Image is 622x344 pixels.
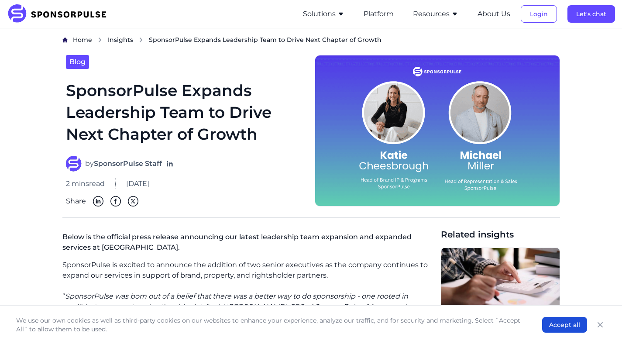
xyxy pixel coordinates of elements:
[303,9,344,19] button: Solutions
[441,248,560,332] img: Getty Images courtesy of Unsplash
[149,35,381,44] span: SponsorPulse Expands Leadership Team to Drive Next Chapter of Growth
[542,317,587,333] button: Accept all
[62,260,434,281] p: SponsorPulse is excited to announce the addition of two senior executives as the company continue...
[66,55,89,69] a: Blog
[7,4,113,24] img: SponsorPulse
[441,228,560,241] span: Related insights
[315,55,560,206] img: Katie Cheesbrough and Michael Miller Join SponsorPulse to Accelerate Strategic Services
[62,291,434,344] p: “ ,” said [PERSON_NAME], CEO of SponsorPulse. “
[85,158,162,169] span: by
[66,179,105,189] span: 2 mins read
[108,35,133,45] a: Insights
[62,37,68,43] img: Home
[94,159,162,168] strong: SponsorPulse Staff
[478,9,510,19] button: About Us
[110,196,121,206] img: Facebook
[413,9,458,19] button: Resources
[138,37,144,43] img: chevron right
[16,316,525,334] p: We use our own cookies as well as third-party cookies on our websites to enhance your experience,...
[73,35,92,45] a: Home
[66,79,304,145] h1: SponsorPulse Expands Leadership Team to Drive Next Chapter of Growth
[521,5,557,23] button: Login
[73,36,92,44] span: Home
[364,9,394,19] button: Platform
[126,179,149,189] span: [DATE]
[66,156,82,172] img: SponsorPulse Staff
[62,228,434,260] p: Below is the official press release announcing our latest leadership team expansion and expanded ...
[97,37,103,43] img: chevron right
[128,196,138,206] img: Twitter
[93,196,103,206] img: Linkedin
[62,292,408,311] i: SponsorPulse was born out of a belief that there was a better way to do sponsorship - one rooted ...
[66,196,86,206] span: Share
[108,36,133,44] span: Insights
[594,319,606,331] button: Close
[567,5,615,23] button: Let's chat
[567,10,615,18] a: Let's chat
[165,159,174,168] a: Follow on LinkedIn
[478,10,510,18] a: About Us
[521,10,557,18] a: Login
[364,10,394,18] a: Platform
